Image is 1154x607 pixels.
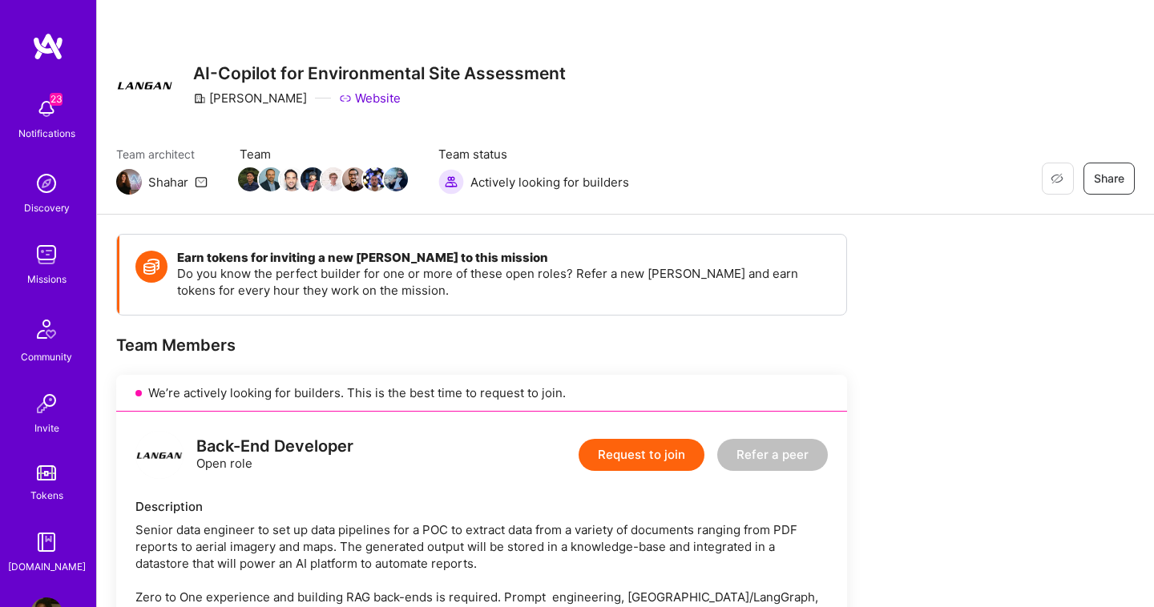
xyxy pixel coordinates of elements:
img: Team Member Avatar [280,167,304,191]
a: Website [339,90,401,107]
img: Team Member Avatar [384,167,408,191]
div: We’re actively looking for builders. This is the best time to request to join. [116,375,847,412]
img: Team Member Avatar [238,167,262,191]
div: [DOMAIN_NAME] [8,558,86,575]
div: Tokens [30,487,63,504]
a: Team Member Avatar [323,166,344,193]
span: Actively looking for builders [470,174,629,191]
i: icon Mail [195,175,208,188]
div: Community [21,348,72,365]
a: Team Member Avatar [260,166,281,193]
div: Open role [196,438,353,472]
img: bell [30,93,63,125]
a: Team Member Avatar [385,166,406,193]
i: icon CompanyGray [193,92,206,105]
span: Team [240,146,406,163]
p: Do you know the perfect builder for one or more of these open roles? Refer a new [PERSON_NAME] an... [177,265,830,299]
img: discovery [30,167,63,199]
img: Invite [30,388,63,420]
img: teamwork [30,239,63,271]
span: 23 [50,93,63,106]
div: Description [135,498,828,515]
button: Request to join [579,439,704,471]
div: Back-End Developer [196,438,353,455]
div: Notifications [18,125,75,142]
img: Team Member Avatar [301,167,325,191]
img: Team Member Avatar [342,167,366,191]
div: Shahar [148,174,188,191]
a: Team Member Avatar [344,166,365,193]
span: Share [1094,171,1124,187]
img: Token icon [135,251,167,283]
a: Team Member Avatar [302,166,323,193]
a: Team Member Avatar [365,166,385,193]
div: [PERSON_NAME] [193,90,307,107]
span: Team architect [116,146,208,163]
img: logo [32,32,64,61]
img: logo [135,431,184,479]
a: Team Member Avatar [281,166,302,193]
img: Community [27,310,66,348]
div: Team Members [116,335,847,356]
img: Actively looking for builders [438,169,464,195]
img: tokens [37,465,56,480]
div: Discovery [24,199,70,216]
h4: Earn tokens for inviting a new [PERSON_NAME] to this mission [177,251,830,265]
div: Invite [34,420,59,436]
img: Team Architect [116,169,142,195]
img: Team Member Avatar [363,167,387,191]
button: Refer a peer [717,439,828,471]
h3: AI-Copilot for Environmental Site Assessment [193,63,566,83]
img: guide book [30,526,63,558]
button: Share [1083,163,1135,195]
div: Missions [27,271,67,287]
i: icon EyeClosed [1051,172,1063,185]
img: Team Member Avatar [321,167,345,191]
img: Team Member Avatar [259,167,283,191]
span: Team status [438,146,629,163]
a: Team Member Avatar [240,166,260,193]
img: Company Logo [116,56,174,114]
